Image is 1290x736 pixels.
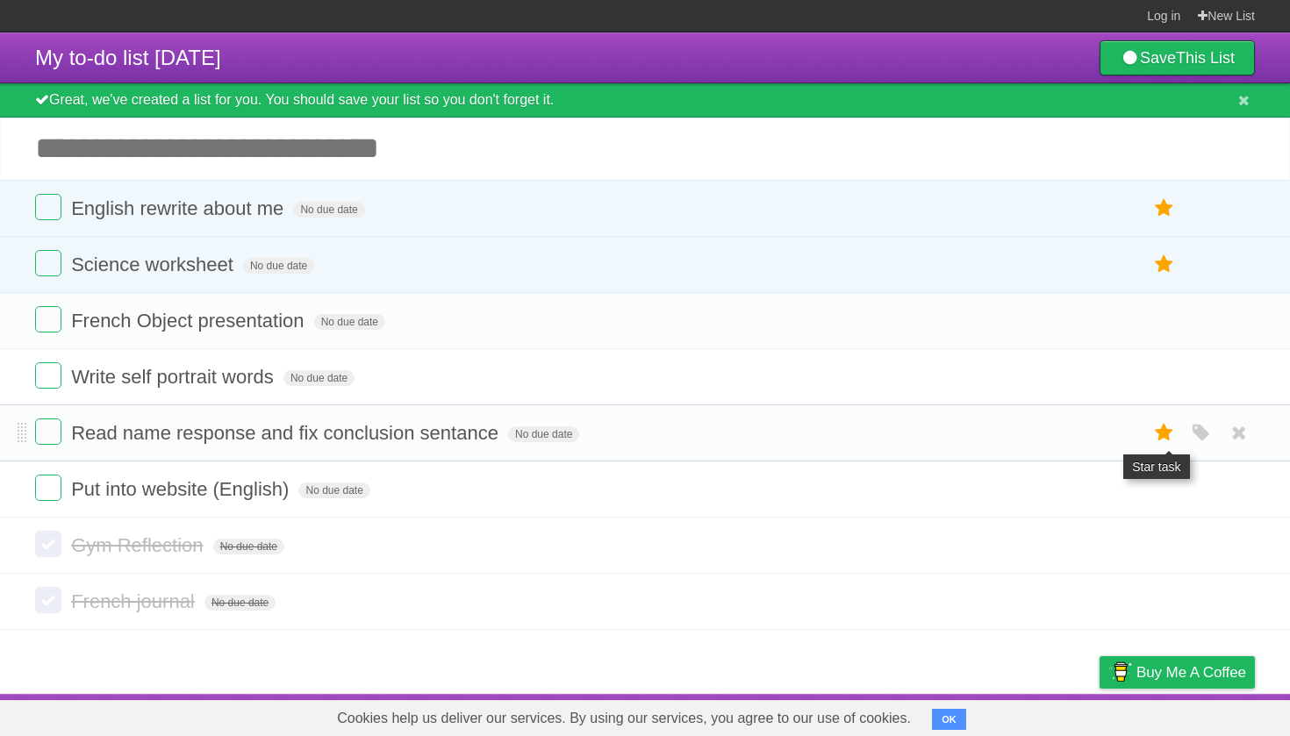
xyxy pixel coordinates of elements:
label: Done [35,418,61,445]
label: Done [35,306,61,332]
a: Terms [1017,698,1056,732]
span: Write self portrait words [71,366,278,388]
label: Done [35,475,61,501]
span: No due date [293,202,364,218]
label: Star task [1148,250,1181,279]
span: French journal [71,590,199,612]
span: My to-do list [DATE] [35,46,221,69]
button: OK [932,709,966,730]
label: Done [35,362,61,389]
span: Read name response and fix conclusion sentance [71,422,503,444]
b: This List [1176,49,1235,67]
span: Put into website (English) [71,478,293,500]
span: Gym Reflection [71,534,207,556]
span: No due date [204,595,276,611]
span: Science worksheet [71,254,238,275]
a: Developers [924,698,995,732]
label: Star task [1148,194,1181,223]
label: Star task [1148,418,1181,447]
span: Buy me a coffee [1136,657,1246,688]
span: No due date [508,426,579,442]
span: No due date [283,370,355,386]
a: Buy me a coffee [1100,656,1255,689]
img: Buy me a coffee [1108,657,1132,687]
label: Done [35,531,61,557]
a: Privacy [1077,698,1122,732]
span: English rewrite about me [71,197,288,219]
label: Done [35,587,61,613]
a: Suggest a feature [1144,698,1255,732]
span: Cookies help us deliver our services. By using our services, you agree to our use of cookies. [319,701,928,736]
span: No due date [298,482,369,498]
label: Done [35,250,61,276]
span: No due date [314,314,385,330]
label: Done [35,194,61,220]
span: French Object presentation [71,310,308,332]
span: No due date [213,539,284,554]
a: About [866,698,903,732]
span: No due date [243,258,314,274]
a: SaveThis List [1100,40,1255,75]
